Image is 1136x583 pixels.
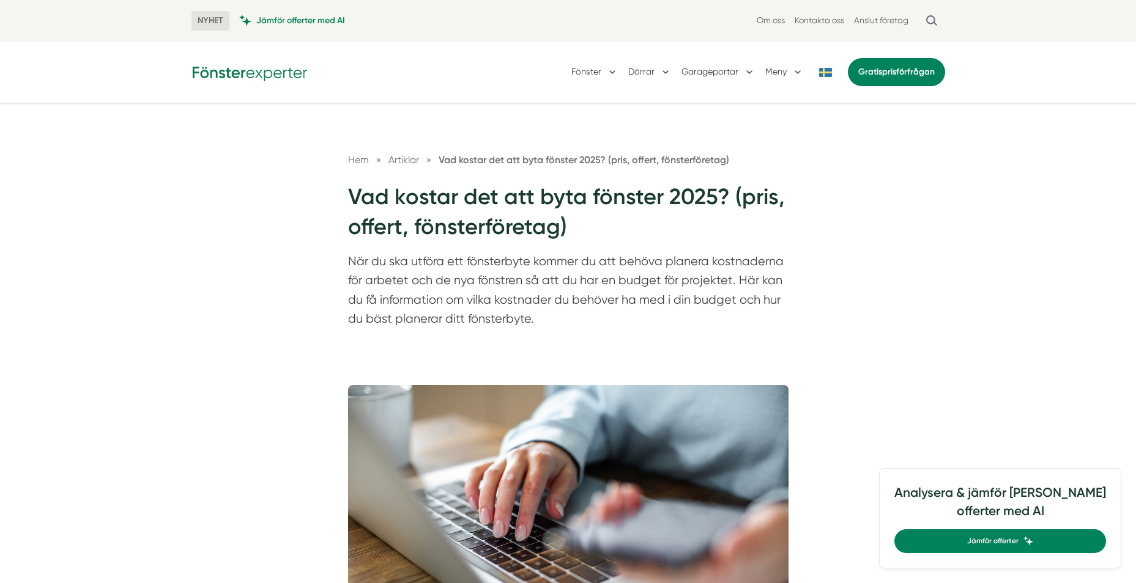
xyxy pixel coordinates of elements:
[388,154,421,166] a: Artiklar
[848,58,945,86] a: Gratisprisförfrågan
[918,10,945,32] button: Öppna sök
[894,483,1106,529] h4: Analysera & jämför [PERSON_NAME] offerter med AI
[388,154,419,166] span: Artiklar
[348,252,789,335] p: När du ska utföra ett fönsterbyte kommer du att behöva planera kostnaderna för arbetet och de nya...
[628,56,672,88] button: Dörrar
[348,154,369,166] a: Hem
[765,56,804,88] button: Meny
[191,11,229,31] span: NYHET
[239,15,345,26] a: Jämför offerter med AI
[894,529,1106,553] a: Jämför offerter
[256,15,345,26] span: Jämför offerter med AI
[967,535,1019,547] span: Jämför offerter
[854,15,908,26] a: Anslut företag
[376,152,381,167] span: »
[571,56,618,88] button: Fönster
[348,182,789,251] h1: Vad kostar det att byta fönster 2025? (pris, offert, fönsterföretag)
[426,152,431,167] span: »
[191,62,308,81] img: Fönsterexperter Logotyp
[858,67,882,77] span: Gratis
[757,15,785,26] a: Om oss
[681,56,755,88] button: Garageportar
[439,154,729,166] a: Vad kostar det att byta fönster 2025? (pris, offert, fönsterföretag)
[795,15,844,26] a: Kontakta oss
[348,152,789,167] nav: Breadcrumb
